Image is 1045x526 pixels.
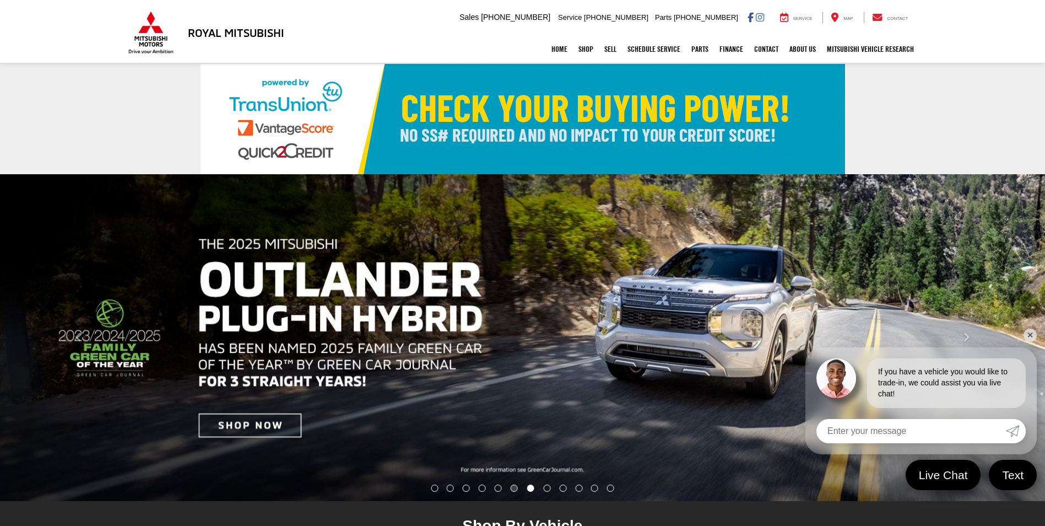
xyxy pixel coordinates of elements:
[573,35,599,63] a: Shop
[843,16,853,21] span: Map
[864,12,917,23] a: Contact
[511,485,518,492] li: Go to slide number 6.
[479,485,486,492] li: Go to slide number 4.
[714,35,749,63] a: Finance
[784,35,821,63] a: About Us
[459,13,479,22] span: Sales
[906,460,981,490] a: Live Chat
[546,35,573,63] a: Home
[463,485,470,492] li: Go to slide number 3.
[558,13,582,22] span: Service
[431,485,438,492] li: Go to slide number 1.
[772,12,821,23] a: Service
[821,35,919,63] a: Mitsubishi Vehicle Research
[607,485,614,492] li: Go to slide number 12.
[599,35,622,63] a: Sell
[543,485,550,492] li: Go to slide number 8.
[527,485,534,492] li: Go to slide number 7.
[748,13,754,22] a: Facebook: Click to visit our Facebook page
[816,358,856,398] img: Agent profile photo
[989,460,1037,490] a: Text
[655,13,672,22] span: Parts
[674,13,738,22] span: [PHONE_NUMBER]
[756,13,764,22] a: Instagram: Click to visit our Instagram page
[913,468,973,482] span: Live Chat
[591,485,598,492] li: Go to slide number 11.
[749,35,784,63] a: Contact
[201,64,845,174] img: Check Your Buying Power
[867,358,1026,408] div: If you have a vehicle you would like to trade-in, we could assist you via live chat!
[816,419,1006,443] input: Enter your message
[495,485,502,492] li: Go to slide number 5.
[188,26,284,39] h3: Royal Mitsubishi
[793,16,813,21] span: Service
[997,468,1029,482] span: Text
[481,13,550,22] span: [PHONE_NUMBER]
[622,35,686,63] a: Schedule Service: Opens in a new tab
[126,11,176,54] img: Mitsubishi
[1006,419,1026,443] a: Submit
[447,485,454,492] li: Go to slide number 2.
[575,485,582,492] li: Go to slide number 10.
[559,485,566,492] li: Go to slide number 9.
[686,35,714,63] a: Parts: Opens in a new tab
[888,196,1045,479] button: Click to view next picture.
[887,16,908,21] span: Contact
[584,13,648,22] span: [PHONE_NUMBER]
[822,12,861,23] a: Map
